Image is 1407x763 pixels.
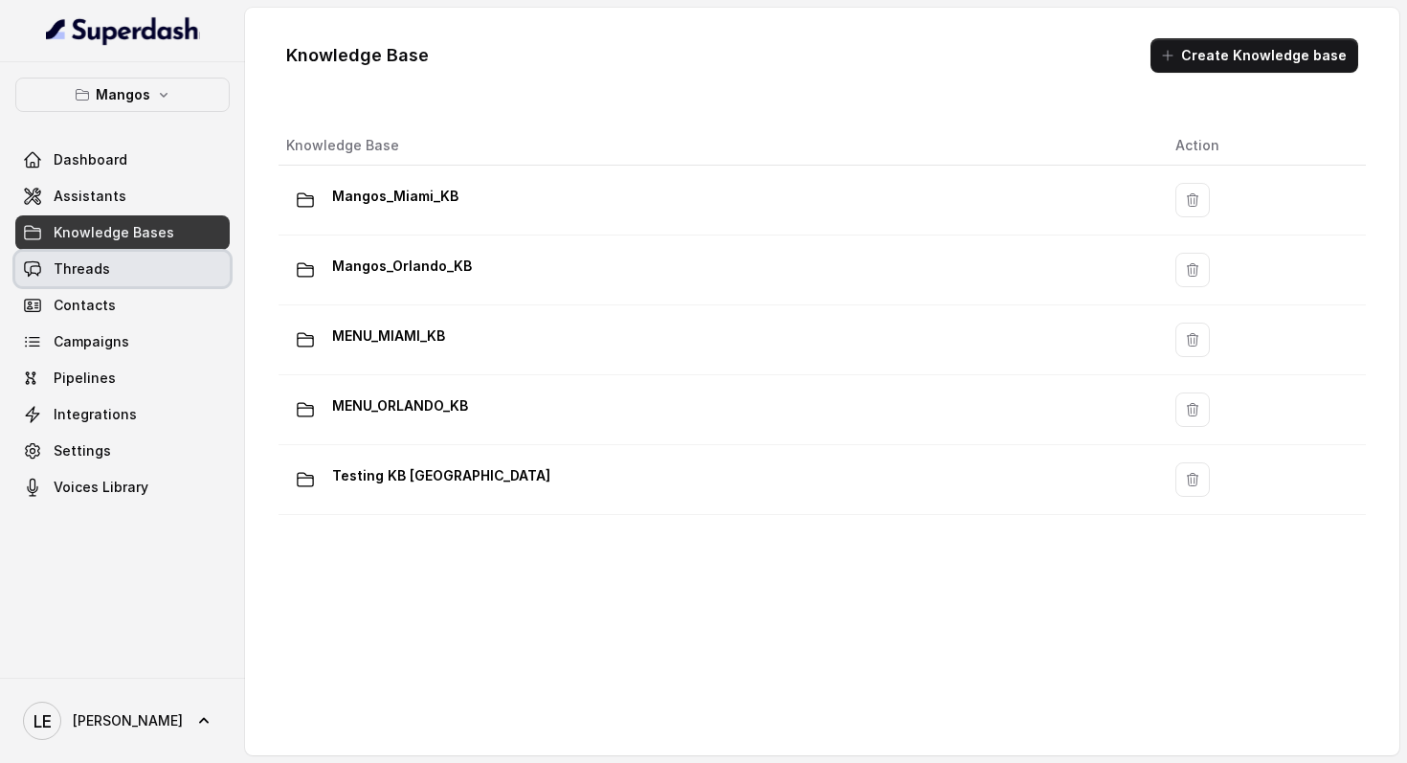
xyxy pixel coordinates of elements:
a: Knowledge Bases [15,215,230,250]
p: Testing KB [GEOGRAPHIC_DATA] [332,460,550,491]
span: Assistants [54,187,126,206]
a: Threads [15,252,230,286]
p: MENU_ORLANDO_KB [332,391,468,421]
span: Dashboard [54,150,127,169]
span: Pipelines [54,369,116,388]
img: light.svg [46,15,200,46]
span: Campaigns [54,332,129,351]
text: LE [33,711,52,731]
span: [PERSON_NAME] [73,711,183,730]
span: Integrations [54,405,137,424]
th: Action [1160,126,1366,166]
button: Create Knowledge base [1150,38,1358,73]
span: Voices Library [54,478,148,497]
span: Knowledge Bases [54,223,174,242]
span: Settings [54,441,111,460]
p: Mangos_Miami_KB [332,181,458,212]
a: Integrations [15,397,230,432]
a: [PERSON_NAME] [15,694,230,748]
th: Knowledge Base [279,126,1160,166]
p: Mangos [96,83,150,106]
span: Contacts [54,296,116,315]
a: Assistants [15,179,230,213]
a: Contacts [15,288,230,323]
button: Mangos [15,78,230,112]
a: Campaigns [15,325,230,359]
a: Pipelines [15,361,230,395]
a: Settings [15,434,230,468]
p: Mangos_Orlando_KB [332,251,472,281]
p: MENU_MIAMI_KB [332,321,445,351]
span: Threads [54,259,110,279]
a: Voices Library [15,470,230,505]
a: Dashboard [15,143,230,177]
h1: Knowledge Base [286,40,429,71]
